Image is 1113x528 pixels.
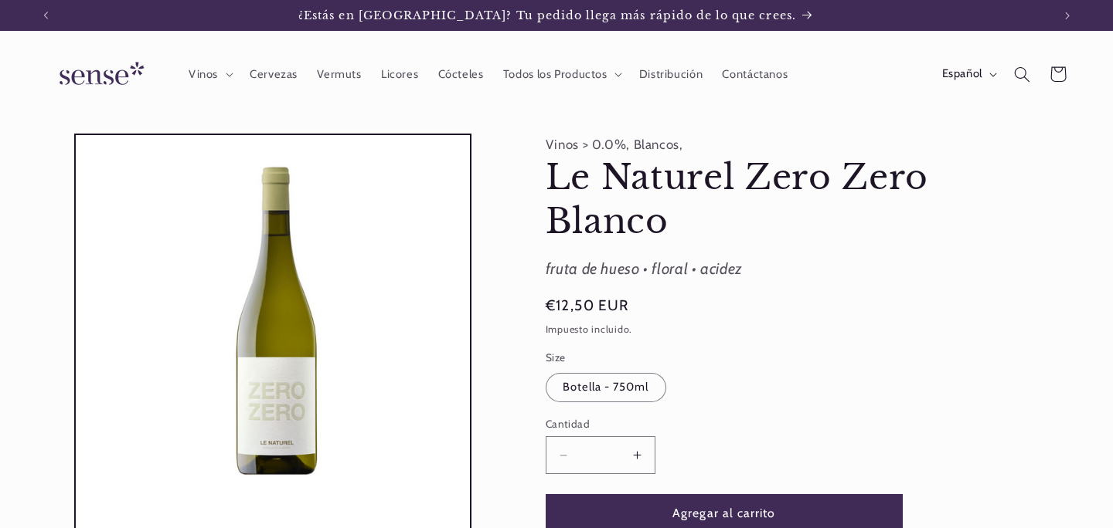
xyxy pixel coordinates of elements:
a: Contáctanos [713,57,798,91]
legend: Size [546,350,567,365]
a: Cervezas [240,57,307,91]
span: Licores [381,67,418,82]
span: Vermuts [317,67,361,82]
summary: Todos los Productos [493,57,629,91]
span: Todos los Productos [503,67,608,82]
span: Contáctanos [722,67,788,82]
summary: Búsqueda [1004,56,1040,92]
span: ¿Estás en [GEOGRAPHIC_DATA]? Tu pedido llega más rápido de lo que crees. [298,8,796,22]
span: Distribución [639,67,703,82]
div: Impuesto incluido. [546,322,1033,338]
button: Español [932,59,1004,90]
a: Sense [35,46,163,103]
div: fruta de hueso • floral • acidez [546,256,1033,283]
span: Español [942,66,982,83]
img: Sense [41,52,157,96]
label: Cantidad [546,416,903,432]
span: Vinos [189,67,218,82]
summary: Vinos [179,57,240,91]
a: Distribución [629,57,713,91]
label: Botella - 750ml [546,373,666,402]
span: €12,50 EUR [546,295,629,316]
span: Cervezas [250,67,298,82]
h1: Le Naturel Zero Zero Blanco [546,156,1033,243]
a: Licores [371,57,428,91]
a: Cócteles [428,57,493,91]
span: Cócteles [438,67,484,82]
a: Vermuts [308,57,372,91]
